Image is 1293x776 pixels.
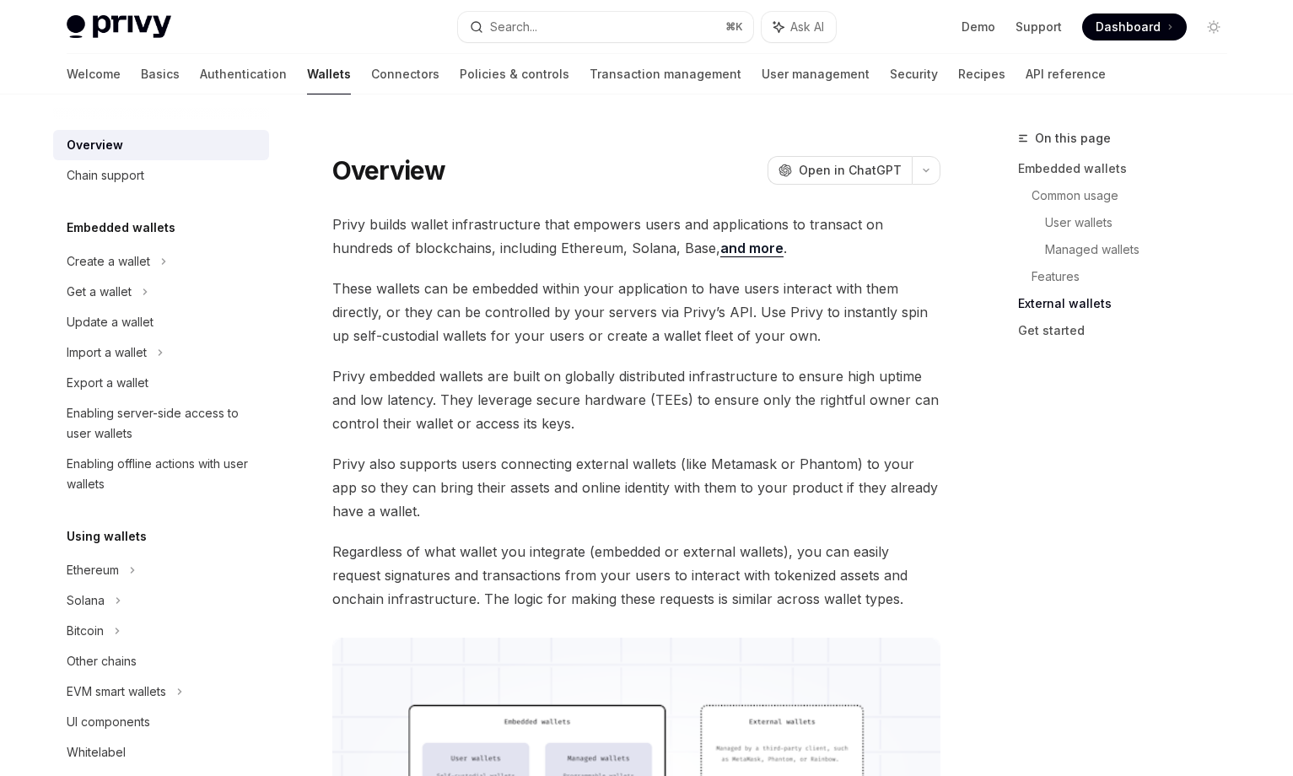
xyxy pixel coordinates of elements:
a: Dashboard [1082,13,1187,40]
div: Chain support [67,165,144,186]
div: Ethereum [67,560,119,580]
a: Enabling offline actions with user wallets [53,449,269,499]
a: Authentication [200,54,287,94]
a: and more [720,240,784,257]
a: Update a wallet [53,307,269,337]
span: Regardless of what wallet you integrate (embedded or external wallets), you can easily request si... [332,540,940,611]
a: User management [762,54,870,94]
button: Open in ChatGPT [768,156,912,185]
div: Create a wallet [67,251,150,272]
a: Enabling server-side access to user wallets [53,398,269,449]
div: Enabling offline actions with user wallets [67,454,259,494]
div: Enabling server-side access to user wallets [67,403,259,444]
button: Toggle dark mode [1200,13,1227,40]
a: User wallets [1045,209,1241,236]
div: Overview [67,135,123,155]
div: Whitelabel [67,742,126,763]
span: Ask AI [790,19,824,35]
a: Wallets [307,54,351,94]
a: Embedded wallets [1018,155,1241,182]
div: Solana [67,590,105,611]
a: Security [890,54,938,94]
a: Basics [141,54,180,94]
div: UI components [67,712,150,732]
a: Features [1032,263,1241,290]
a: Whitelabel [53,737,269,768]
span: Dashboard [1096,19,1161,35]
a: Chain support [53,160,269,191]
a: UI components [53,707,269,737]
button: Ask AI [762,12,836,42]
a: Connectors [371,54,439,94]
div: Get a wallet [67,282,132,302]
a: Policies & controls [460,54,569,94]
a: Other chains [53,646,269,676]
span: Privy embedded wallets are built on globally distributed infrastructure to ensure high uptime and... [332,364,940,435]
div: Update a wallet [67,312,154,332]
a: Welcome [67,54,121,94]
a: Managed wallets [1045,236,1241,263]
a: Common usage [1032,182,1241,209]
a: Demo [962,19,995,35]
button: Search...⌘K [458,12,753,42]
a: Recipes [958,54,1005,94]
div: Export a wallet [67,373,148,393]
a: Export a wallet [53,368,269,398]
div: EVM smart wallets [67,682,166,702]
span: These wallets can be embedded within your application to have users interact with them directly, ... [332,277,940,348]
span: Privy builds wallet infrastructure that empowers users and applications to transact on hundreds o... [332,213,940,260]
span: Privy also supports users connecting external wallets (like Metamask or Phantom) to your app so t... [332,452,940,523]
a: Get started [1018,317,1241,344]
span: Open in ChatGPT [799,162,902,179]
span: ⌘ K [725,20,743,34]
a: API reference [1026,54,1106,94]
div: Bitcoin [67,621,104,641]
a: External wallets [1018,290,1241,317]
div: Other chains [67,651,137,671]
h5: Using wallets [67,526,147,547]
span: On this page [1035,128,1111,148]
h1: Overview [332,155,446,186]
h5: Embedded wallets [67,218,175,238]
a: Overview [53,130,269,160]
div: Search... [490,17,537,37]
div: Import a wallet [67,342,147,363]
img: light logo [67,15,171,39]
a: Support [1016,19,1062,35]
a: Transaction management [590,54,741,94]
